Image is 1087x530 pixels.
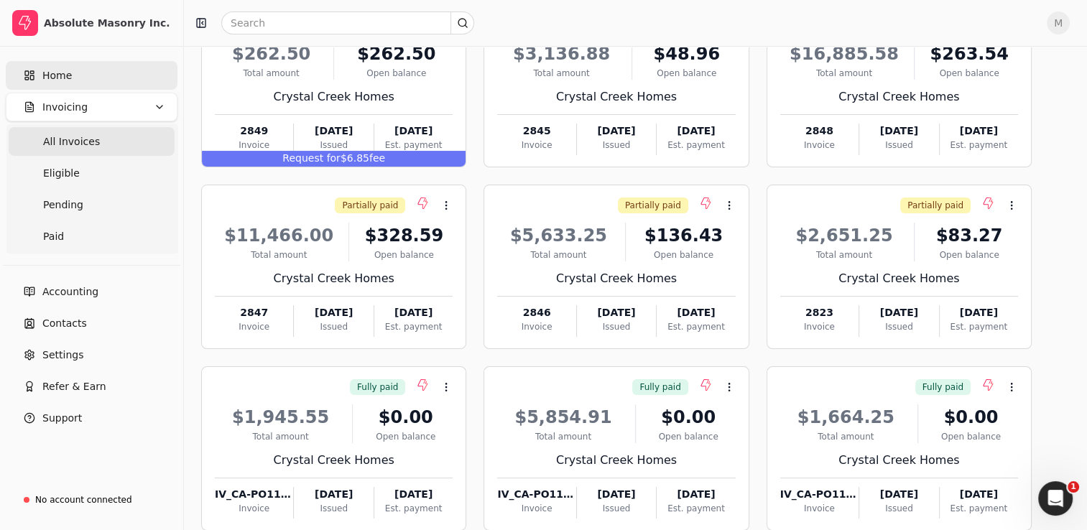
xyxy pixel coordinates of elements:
[497,305,575,320] div: 2846
[657,487,735,502] div: [DATE]
[6,404,177,432] button: Support
[642,404,736,430] div: $0.00
[859,124,938,139] div: [DATE]
[780,88,1018,106] div: Crystal Creek Homes
[374,487,453,502] div: [DATE]
[42,379,106,394] span: Refer & Earn
[625,199,681,212] span: Partially paid
[215,139,293,152] div: Invoice
[42,411,82,426] span: Support
[907,199,963,212] span: Partially paid
[215,223,343,248] div: $11,466.00
[780,404,912,430] div: $1,664.25
[215,270,453,287] div: Crystal Creek Homes
[6,487,177,513] a: No account connected
[497,320,575,333] div: Invoice
[577,305,656,320] div: [DATE]
[357,381,398,394] span: Fully paid
[359,430,453,443] div: Open balance
[780,139,859,152] div: Invoice
[922,381,963,394] span: Fully paid
[215,320,293,333] div: Invoice
[577,487,656,502] div: [DATE]
[638,67,736,80] div: Open balance
[859,305,938,320] div: [DATE]
[35,493,132,506] div: No account connected
[657,124,735,139] div: [DATE]
[859,502,938,515] div: Issued
[780,430,912,443] div: Total amount
[215,404,346,430] div: $1,945.55
[859,139,938,152] div: Issued
[340,67,453,80] div: Open balance
[920,248,1018,261] div: Open balance
[920,223,1018,248] div: $83.27
[780,248,908,261] div: Total amount
[940,124,1018,139] div: [DATE]
[497,139,575,152] div: Invoice
[294,502,373,515] div: Issued
[43,229,64,244] span: Paid
[638,41,736,67] div: $48.96
[632,223,735,248] div: $136.43
[497,270,735,287] div: Crystal Creek Homes
[6,309,177,338] a: Contacts
[215,452,453,469] div: Crystal Creek Homes
[215,430,346,443] div: Total amount
[342,199,398,212] span: Partially paid
[780,124,859,139] div: 2848
[780,487,859,502] div: IV_CA-PO112422_20250602212642911
[215,502,293,515] div: Invoice
[221,11,474,34] input: Search
[639,381,680,394] span: Fully paid
[374,502,453,515] div: Est. payment
[497,487,575,502] div: IV_CA-PO112423_20250602212640756
[940,502,1018,515] div: Est. payment
[497,430,629,443] div: Total amount
[1047,11,1070,34] span: M
[374,124,453,139] div: [DATE]
[44,16,171,30] div: Absolute Masonry Inc.
[294,305,373,320] div: [DATE]
[215,88,453,106] div: Crystal Creek Homes
[940,305,1018,320] div: [DATE]
[924,404,1018,430] div: $0.00
[859,320,938,333] div: Issued
[657,305,735,320] div: [DATE]
[294,320,373,333] div: Issued
[497,124,575,139] div: 2845
[202,151,466,167] div: $6.85
[632,248,735,261] div: Open balance
[780,305,859,320] div: 2823
[6,340,177,369] a: Settings
[215,124,293,139] div: 2849
[9,127,175,156] a: All Invoices
[42,348,83,363] span: Settings
[920,67,1018,80] div: Open balance
[859,487,938,502] div: [DATE]
[497,502,575,515] div: Invoice
[657,139,735,152] div: Est. payment
[374,139,453,152] div: Est. payment
[374,320,453,333] div: Est. payment
[924,430,1018,443] div: Open balance
[6,372,177,401] button: Refer & Earn
[42,68,72,83] span: Home
[642,430,736,443] div: Open balance
[6,93,177,121] button: Invoicing
[577,320,656,333] div: Issued
[294,487,373,502] div: [DATE]
[43,134,100,149] span: All Invoices
[657,502,735,515] div: Est. payment
[497,223,619,248] div: $5,633.25
[497,404,629,430] div: $5,854.91
[1038,481,1073,516] iframe: Intercom live chat
[355,223,453,248] div: $328.59
[294,124,373,139] div: [DATE]
[577,124,656,139] div: [DATE]
[42,316,87,331] span: Contacts
[215,305,293,320] div: 2847
[42,284,98,299] span: Accounting
[9,159,175,187] a: Eligible
[215,248,343,261] div: Total amount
